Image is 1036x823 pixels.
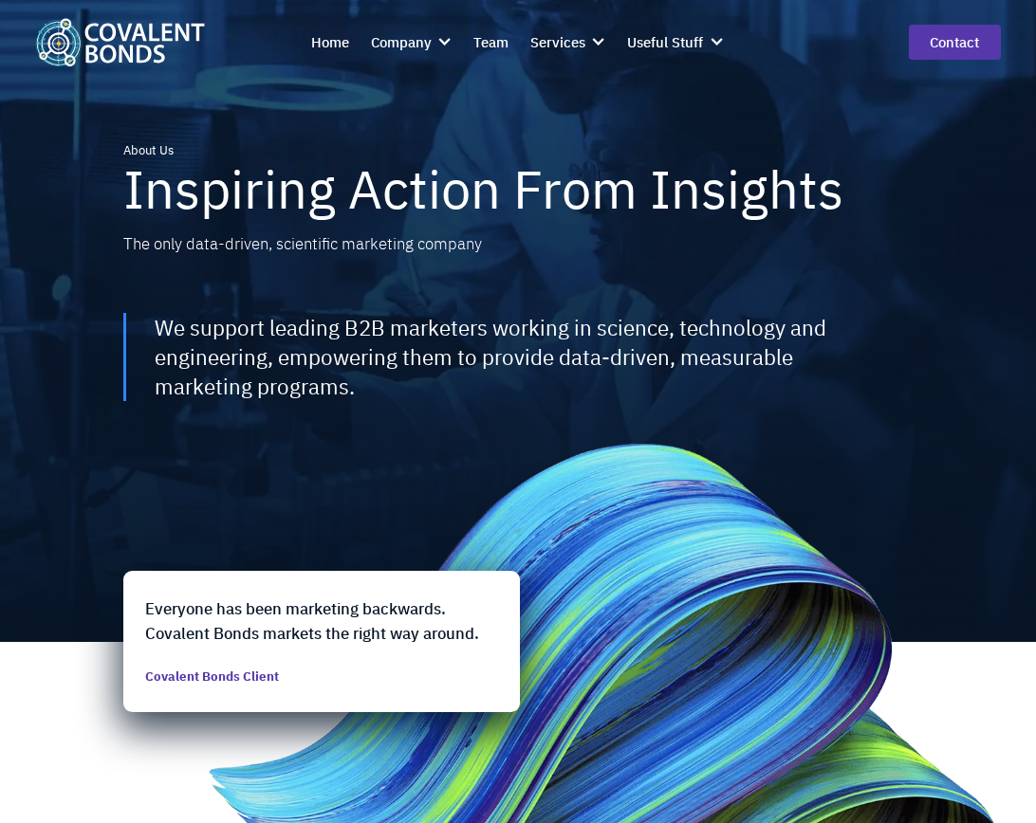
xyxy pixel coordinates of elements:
[145,667,279,686] div: Covalent Bonds Client
[473,31,509,54] div: Team
[371,31,432,54] div: Company
[311,21,349,64] a: Home
[311,31,349,54] div: Home
[35,18,205,66] img: Covalent Bonds White / Teal Logo
[155,313,887,402] div: We support leading B2B marketers working in science, technology and engineering, empowering them ...
[627,31,703,54] div: Useful Stuff
[627,21,724,64] div: Useful Stuff
[530,31,585,54] div: Services
[35,18,205,66] a: home
[371,21,453,64] div: Company
[123,160,843,218] h1: Inspiring Action From Insights
[123,232,482,256] div: The only data-driven, scientific marketing company
[145,597,499,645] p: Everyone has been marketing backwards. Covalent Bonds markets the right way around.
[123,141,174,160] div: About Us
[530,21,606,64] div: Services
[473,21,509,64] a: Team
[909,25,1001,60] a: contact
